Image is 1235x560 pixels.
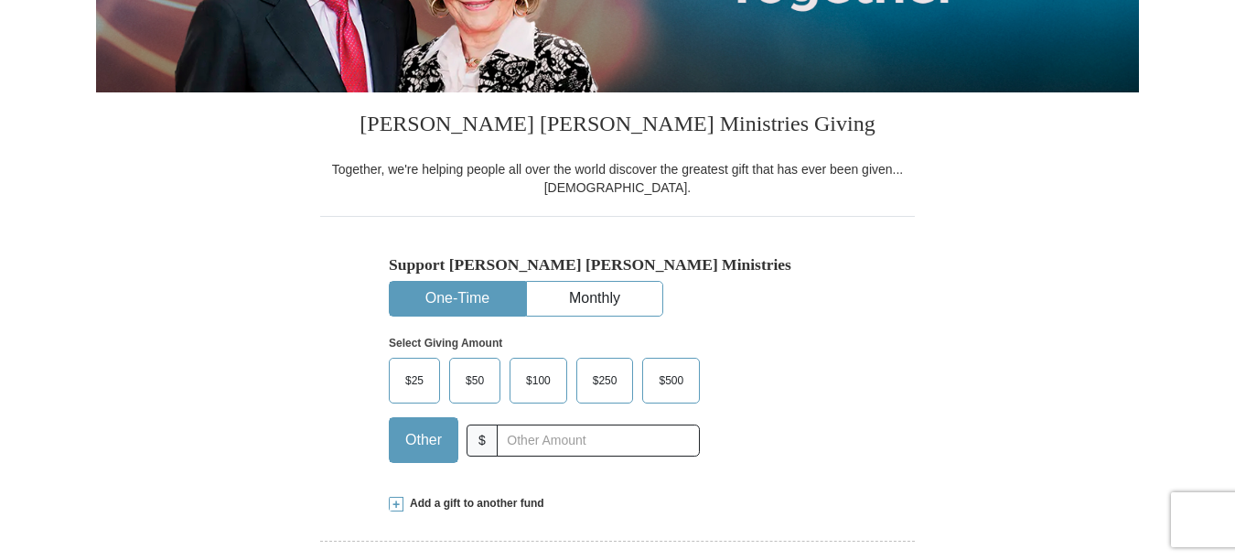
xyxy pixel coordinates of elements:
span: $ [467,425,498,457]
span: $25 [396,367,433,394]
button: One-Time [390,282,525,316]
h5: Support [PERSON_NAME] [PERSON_NAME] Ministries [389,255,846,275]
span: Add a gift to another fund [403,496,544,512]
span: $50 [456,367,493,394]
div: Together, we're helping people all over the world discover the greatest gift that has ever been g... [320,160,915,197]
input: Other Amount [497,425,700,457]
span: Other [396,426,451,454]
span: $250 [584,367,627,394]
h3: [PERSON_NAME] [PERSON_NAME] Ministries Giving [320,92,915,160]
span: $100 [517,367,560,394]
button: Monthly [527,282,662,316]
span: $500 [650,367,693,394]
strong: Select Giving Amount [389,337,502,350]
